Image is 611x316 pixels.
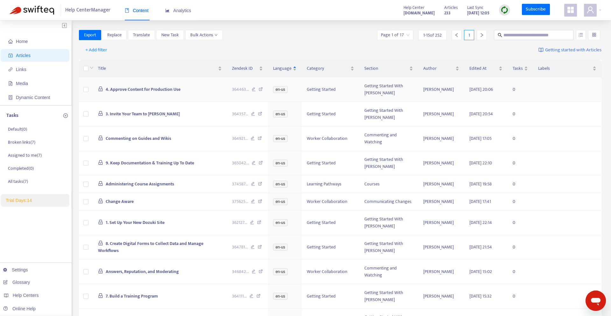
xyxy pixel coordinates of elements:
strong: 233 [444,10,451,17]
span: 8. Create Digital Forms to Collect Data and Manage Workflows [98,240,203,254]
span: Bulk Actions [190,32,218,39]
span: lock [98,160,103,165]
span: 375625 ... [232,198,248,205]
span: Content [125,8,149,13]
span: [DATE] 17:41 [469,198,491,205]
td: [PERSON_NAME] [418,102,464,126]
span: Tasks [513,65,523,72]
span: book [125,8,129,13]
p: Assigned to me ( 7 ) [8,152,42,159]
strong: [DATE] 12:05 [467,10,489,17]
span: [DATE] 19:58 [469,180,492,188]
td: 0 [508,77,533,102]
td: 0 [508,260,533,284]
th: Section [359,60,418,77]
span: 7. Build a Training Program [106,292,158,300]
span: plus-circle [63,113,68,118]
a: [DOMAIN_NAME] [404,9,435,17]
td: 0 [508,284,533,309]
td: Getting Started With [PERSON_NAME] [359,151,418,176]
span: Links [16,67,26,72]
button: Translate [128,30,155,40]
th: Labels [533,60,601,77]
span: area-chart [165,8,170,13]
span: Last Sync [467,4,483,11]
span: [DATE] 15:32 [469,292,492,300]
img: image-link [538,47,544,53]
span: Title [98,65,217,72]
span: [DATE] 20:54 [469,110,493,118]
th: Category [302,60,359,77]
span: Export [84,32,96,39]
button: Bulk Actionsdown [185,30,223,40]
p: Tasks [6,112,18,119]
span: home [8,39,13,44]
td: [PERSON_NAME] [418,284,464,309]
span: New Task [161,32,179,39]
td: Getting Started [302,211,359,235]
span: Replace [107,32,122,39]
span: Media [16,81,28,86]
th: Zendesk ID [227,60,268,77]
span: Help Centers [13,293,39,298]
span: lock [98,181,103,186]
span: 3. Invite Your Team to [PERSON_NAME] [106,110,180,118]
span: + Add filter [85,46,107,54]
span: Category [307,65,349,72]
span: 374587 ... [232,181,248,188]
span: en-us [273,181,288,188]
div: 1 [464,30,474,40]
span: Trial Days: 14 [6,198,32,203]
span: [DATE] 15:02 [469,268,492,275]
span: Help Center Manager [65,4,110,16]
span: Articles [16,53,31,58]
span: down [90,66,94,70]
td: 0 [508,211,533,235]
span: [DATE] 22:10 [469,159,492,167]
p: Default ( 0 ) [8,126,27,133]
span: [DATE] 21:54 [469,243,492,251]
span: en-us [273,244,288,251]
td: Communicating Changes [359,193,418,211]
button: Export [79,30,101,40]
a: Online Help [3,306,36,311]
span: lock [98,241,103,246]
span: Articles [444,4,458,11]
a: Glossary [3,280,30,285]
span: account-book [8,53,13,58]
span: en-us [273,268,288,275]
span: [DATE] 17:05 [469,135,492,142]
span: lock [98,293,103,298]
span: file-image [8,81,13,86]
td: [PERSON_NAME] [418,151,464,176]
span: 362127 ... [232,219,247,226]
td: Getting Started [302,151,359,176]
td: [PERSON_NAME] [418,126,464,151]
span: [DATE] 22:14 [469,219,492,226]
span: user [586,6,594,14]
span: Home [16,39,28,44]
span: lock [98,269,103,274]
td: Getting Started [302,102,359,126]
a: Getting started with Articles [538,45,601,55]
span: 364463 ... [232,86,249,93]
td: Getting Started [302,284,359,309]
td: [PERSON_NAME] [418,211,464,235]
span: Language [273,65,291,72]
span: Change Aware [106,198,134,205]
a: Settings [3,267,28,272]
span: Edited At [469,65,497,72]
span: left [454,33,459,37]
span: container [8,95,13,100]
td: 0 [508,235,533,260]
th: Author [418,60,464,77]
span: Administering Course Assignments [106,180,174,188]
span: [DATE] 20:06 [469,86,493,93]
td: [PERSON_NAME] [418,176,464,193]
span: lock [98,111,103,116]
td: Getting Started [302,235,359,260]
span: 364781 ... [232,244,248,251]
span: right [480,33,484,37]
span: 1. Set Up Your New Dozuki Site [106,219,165,226]
td: Commenting and Watching [359,260,418,284]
